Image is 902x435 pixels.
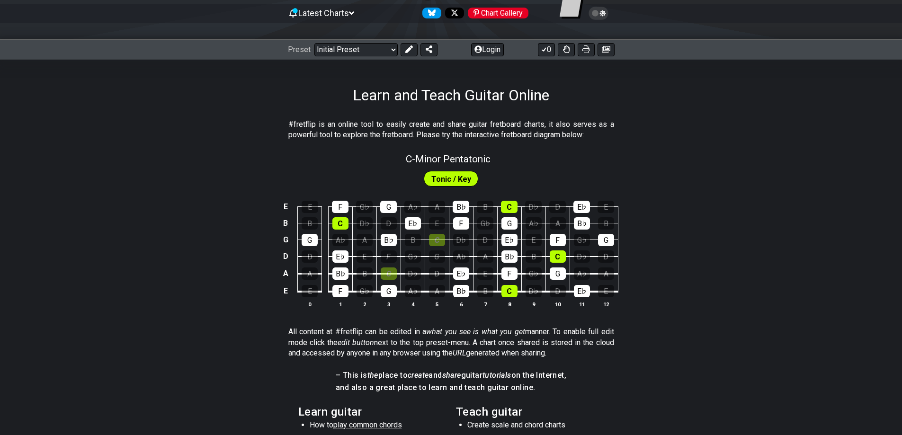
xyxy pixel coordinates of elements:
[526,217,542,230] div: A♭
[406,153,491,165] span: C - Minor Pentatonic
[453,201,469,213] div: B♭
[425,299,449,309] th: 5
[598,234,614,246] div: G
[501,267,518,280] div: F
[333,420,402,429] span: play common chords
[453,250,469,263] div: A♭
[550,267,566,280] div: G
[464,8,528,18] a: #fretflip at Pinterest
[429,250,445,263] div: G
[431,172,471,186] span: First enable full edit mode to edit
[574,234,590,246] div: G♭
[538,43,555,56] button: 0
[381,250,397,263] div: F
[453,267,469,280] div: E♭
[381,285,397,297] div: G
[381,234,397,246] div: B♭
[280,248,291,265] td: D
[501,250,518,263] div: B♭
[598,43,615,56] button: Create image
[468,8,528,18] div: Chart Gallery
[598,285,614,297] div: E
[280,215,291,231] td: B
[574,217,590,230] div: B♭
[336,370,566,381] h4: – This is place to and guitar on the Internet,
[298,299,322,309] th: 0
[526,250,542,263] div: B
[401,299,425,309] th: 4
[280,265,291,282] td: A
[288,119,614,141] p: #fretflip is an online tool to easily create and share guitar fretboard charts, it also serves as...
[298,407,447,417] h2: Learn guitar
[356,201,373,213] div: G♭
[338,338,374,347] em: edit button
[302,217,318,230] div: B
[426,327,525,336] em: what you see is what you get
[405,217,421,230] div: E♭
[550,217,566,230] div: A
[401,43,418,56] button: Edit Preset
[477,285,493,297] div: B
[357,285,373,297] div: G♭
[381,267,397,280] div: C
[521,299,545,309] th: 9
[549,201,566,213] div: D
[357,217,373,230] div: D♭
[405,234,421,246] div: B
[404,201,421,213] div: A♭
[574,285,590,297] div: E♭
[302,267,318,280] div: A
[550,234,566,246] div: F
[501,285,518,297] div: C
[550,285,566,297] div: D
[357,250,373,263] div: E
[477,267,493,280] div: E
[429,234,445,246] div: C
[280,231,291,248] td: G
[482,371,511,380] em: tutorials
[405,285,421,297] div: A♭
[420,43,438,56] button: Share Preset
[442,371,461,380] em: share
[573,201,590,213] div: E♭
[332,250,348,263] div: E♭
[405,267,421,280] div: D♭
[525,201,542,213] div: D♭
[526,285,542,297] div: D♭
[288,327,614,358] p: All content at #fretflip can be edited in a manner. To enable full edit mode click the next to th...
[453,285,469,297] div: B♭
[598,217,614,230] div: B
[429,285,445,297] div: A
[558,43,575,56] button: Toggle Dexterity for all fretkits
[353,86,549,104] h1: Learn and Teach Guitar Online
[429,267,445,280] div: D
[453,348,466,357] em: URL
[501,217,518,230] div: G
[526,234,542,246] div: E
[467,420,602,433] li: Create scale and chord charts
[501,201,518,213] div: C
[453,217,469,230] div: F
[381,217,397,230] div: D
[449,299,473,309] th: 6
[302,250,318,263] div: D
[332,201,348,213] div: F
[357,234,373,246] div: A
[598,250,614,263] div: D
[501,234,518,246] div: E♭
[598,201,614,213] div: E
[310,420,445,433] li: How to
[314,43,398,56] select: Preset
[357,267,373,280] div: B
[477,217,493,230] div: G♭
[288,45,311,54] span: Preset
[456,407,604,417] h2: Teach guitar
[570,299,594,309] th: 11
[453,234,469,246] div: D♭
[545,299,570,309] th: 10
[376,299,401,309] th: 3
[429,217,445,230] div: E
[367,371,378,380] em: the
[332,217,348,230] div: C
[336,382,566,393] h4: and also a great place to learn and teach guitar online.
